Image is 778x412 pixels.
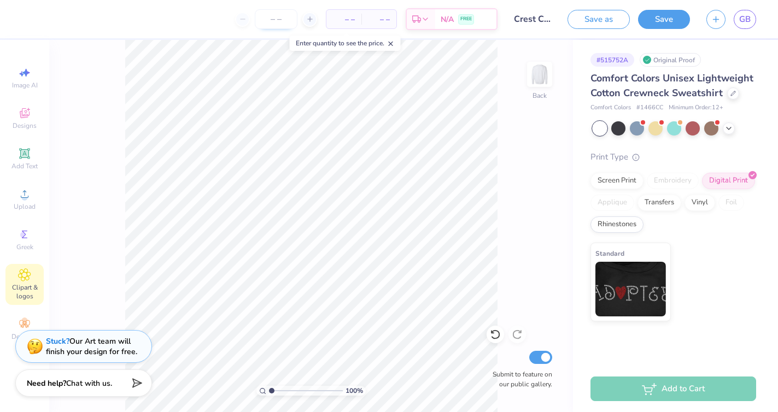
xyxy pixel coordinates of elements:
div: Applique [590,195,634,211]
span: Image AI [12,81,38,90]
span: Decorate [11,332,38,341]
div: Digital Print [702,173,755,189]
div: Enter quantity to see the price. [290,36,401,51]
img: Back [529,63,551,85]
input: – – [255,9,297,29]
span: GB [739,13,751,26]
span: Comfort Colors Unisex Lightweight Cotton Crewneck Sweatshirt [590,72,753,99]
div: Transfers [637,195,681,211]
button: Save as [568,10,630,29]
span: Designs [13,121,37,130]
span: – – [333,14,355,25]
span: Greek [16,243,33,251]
span: FREE [460,15,472,23]
button: Save [638,10,690,29]
label: Submit to feature on our public gallery. [487,369,552,389]
div: Back [533,91,547,101]
span: Minimum Order: 12 + [669,103,723,113]
span: Clipart & logos [5,283,44,301]
strong: Need help? [27,378,66,389]
div: Original Proof [640,53,701,67]
img: Standard [595,262,666,316]
div: Foil [718,195,744,211]
span: Upload [14,202,36,211]
span: – – [368,14,390,25]
div: Embroidery [647,173,699,189]
span: # 1466CC [636,103,663,113]
span: Comfort Colors [590,103,631,113]
span: 100 % [346,386,363,396]
input: Untitled Design [506,8,559,30]
span: Chat with us. [66,378,112,389]
div: # 515752A [590,53,634,67]
span: N/A [441,14,454,25]
div: Rhinestones [590,216,644,233]
a: GB [734,10,756,29]
div: Our Art team will finish your design for free. [46,336,137,357]
div: Print Type [590,151,756,163]
strong: Stuck? [46,336,69,346]
span: Add Text [11,162,38,170]
div: Screen Print [590,173,644,189]
span: Standard [595,248,624,259]
div: Vinyl [685,195,715,211]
